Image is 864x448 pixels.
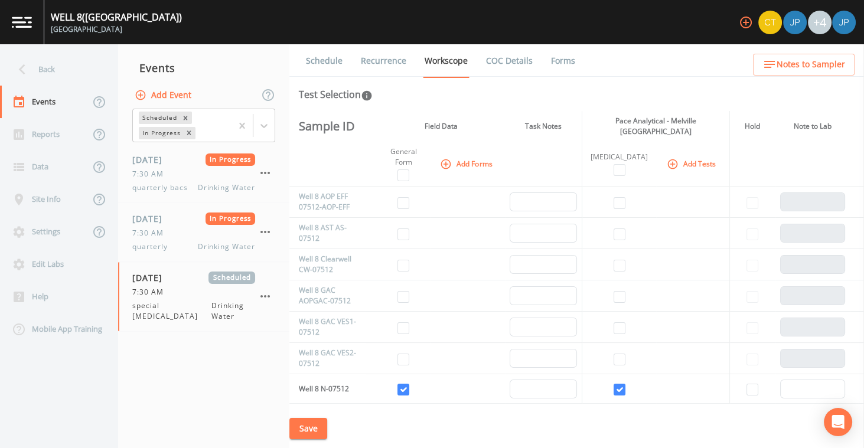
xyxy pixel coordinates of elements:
td: Well 8 AOP EFF 07512-AOP-EFF [289,187,366,218]
th: Pace Analytical - Melville [GEOGRAPHIC_DATA] [582,111,729,142]
td: Well 8 N-07512 [289,374,366,404]
div: [MEDICAL_DATA] [587,152,651,162]
span: 7:30 AM [132,287,171,297]
div: Remove Scheduled [179,112,192,124]
span: Drinking Water [198,182,255,193]
button: Add Tests [664,154,720,174]
span: quarterly [132,241,175,252]
img: 41241ef155101aa6d92a04480b0d0000 [832,11,856,34]
a: [DATE]In Progress7:30 AMquarterlyDrinking Water [118,203,289,262]
button: Save [289,418,327,440]
td: Well 8 GAC VES2-07512 [289,343,366,374]
a: Recurrence [359,44,408,77]
div: Chris Tobin [758,11,783,34]
a: [DATE]In Progress7:30 AMquarterly bacsDrinking Water [118,144,289,203]
div: Open Intercom Messenger [824,408,852,436]
a: Forms [549,44,577,77]
div: Scheduled [139,112,179,124]
a: [DATE]Scheduled7:30 AMspecial [MEDICAL_DATA]Drinking Water [118,262,289,332]
a: Workscope [423,44,470,78]
span: [DATE] [132,272,171,284]
th: Hold [729,111,775,142]
div: Events [118,53,289,83]
div: +4 [808,11,832,34]
td: Well 8 GAC AOPGAC-07512 [289,280,366,312]
span: 7:30 AM [132,169,171,179]
svg: In this section you'll be able to select the analytical test to run, based on the media type, and... [361,90,373,102]
a: Schedule [304,44,344,77]
span: [DATE] [132,153,171,166]
th: Field Data [377,111,505,142]
span: In Progress [206,212,256,225]
img: logo [12,17,32,28]
span: Drinking Water [198,241,255,252]
span: Notes to Sampler [777,57,845,72]
a: COC Details [484,44,534,77]
th: Sample ID [289,111,366,142]
span: 7:30 AM [132,228,171,238]
div: In Progress [139,127,182,139]
th: Note to Lab [775,111,850,142]
span: Drinking Water [211,300,255,322]
span: quarterly bacs [132,182,194,193]
span: In Progress [206,153,256,166]
td: Well 8 GAC VES1-07512 [289,312,366,343]
div: Test Selection [299,87,373,102]
th: Task Notes [505,111,582,142]
span: special [MEDICAL_DATA] [132,300,211,322]
td: Well 8 AST AS-07512 [289,218,366,249]
div: General Form [382,146,425,168]
button: Add Event [132,84,196,106]
button: Notes to Sampler [753,54,855,76]
div: Remove In Progress [182,127,195,139]
img: 7f2cab73c0e50dc3fbb7023805f649db [758,11,782,34]
img: 41241ef155101aa6d92a04480b0d0000 [783,11,807,34]
div: [GEOGRAPHIC_DATA] [51,24,182,35]
span: Scheduled [208,272,255,284]
div: WELL 8 ([GEOGRAPHIC_DATA]) [51,10,182,24]
td: Well 8 Clearwell CW-07512 [289,249,366,280]
div: Joshua gere Paul [783,11,807,34]
button: Add Forms [438,154,497,174]
span: [DATE] [132,212,171,225]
